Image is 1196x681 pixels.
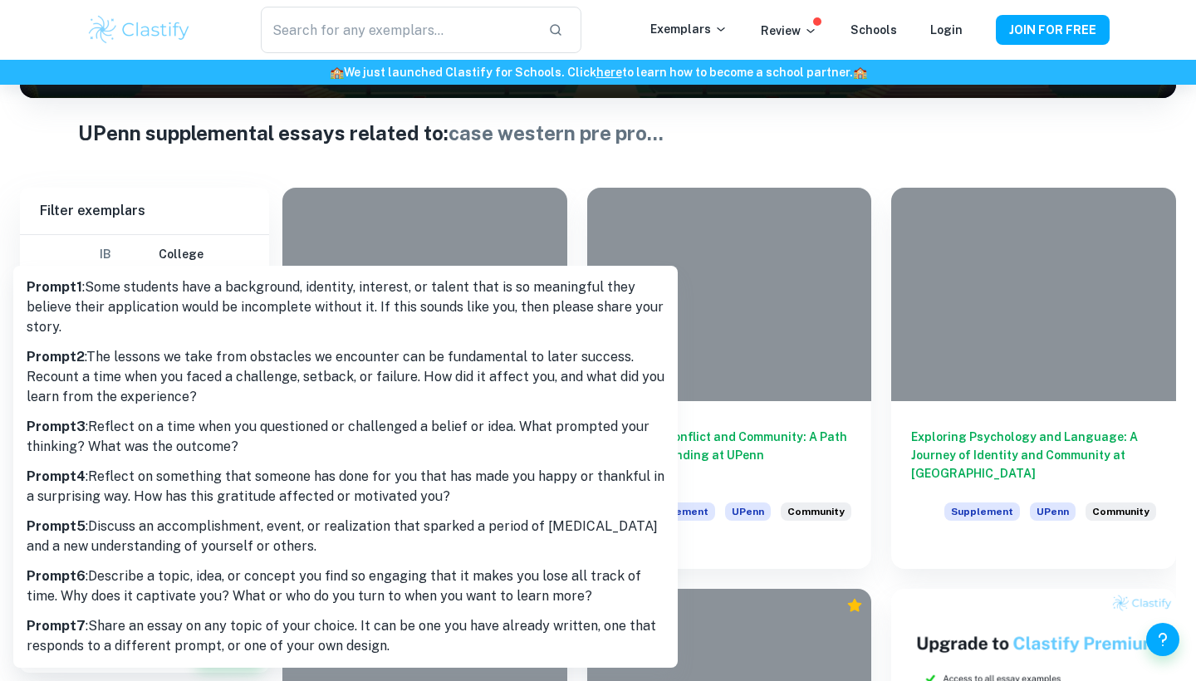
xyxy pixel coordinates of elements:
[27,347,664,407] p: : The lessons we take from obstacles we encounter can be fundamental to later success. Recount a ...
[27,618,86,634] b: Prompt 7
[27,568,86,584] b: Prompt 6
[27,417,664,457] p: : Reflect on a time when you questioned or challenged a belief or idea. What prompted your thinki...
[27,349,85,365] b: Prompt 2
[27,517,664,556] p: : Discuss an accomplishment, event, or realization that sparked a period of [MEDICAL_DATA] and a ...
[27,616,664,656] p: : Share an essay on any topic of your choice. It can be one you have already written, one that re...
[27,467,664,507] p: : Reflect on something that someone has done for you that has made you happy or thankful in a sur...
[27,419,86,434] b: Prompt 3
[27,468,86,484] b: Prompt 4
[27,277,664,337] p: : Some students have a background, identity, interest, or talent that is so meaningful they belie...
[27,566,664,606] p: : Describe a topic, idea, or concept you find so engaging that it makes you lose all track of tim...
[27,518,86,534] b: Prompt 5
[27,279,82,295] b: Prompt 1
